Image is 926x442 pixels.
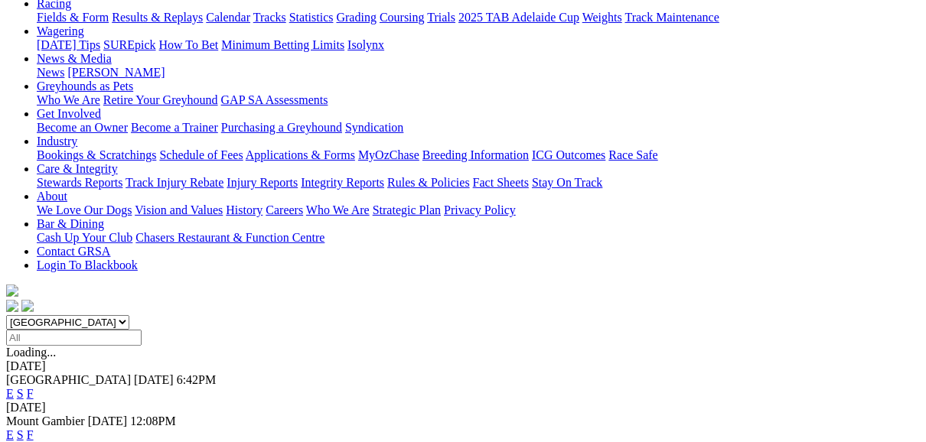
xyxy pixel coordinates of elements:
[103,93,218,106] a: Retire Your Greyhound
[37,162,118,175] a: Care & Integrity
[159,38,219,51] a: How To Bet
[221,38,344,51] a: Minimum Betting Limits
[37,38,920,52] div: Wagering
[37,176,920,190] div: Care & Integrity
[37,258,138,271] a: Login To Blackbook
[306,203,370,216] a: Who We Are
[37,52,112,65] a: News & Media
[6,300,18,312] img: facebook.svg
[37,24,84,37] a: Wagering
[625,11,719,24] a: Track Maintenance
[458,11,579,24] a: 2025 TAB Adelaide Cup
[37,135,77,148] a: Industry
[226,203,262,216] a: History
[37,231,920,245] div: Bar & Dining
[373,203,441,216] a: Strategic Plan
[6,330,142,346] input: Select date
[37,203,132,216] a: We Love Our Dogs
[131,121,218,134] a: Become a Trainer
[88,414,128,427] span: [DATE]
[27,428,34,441] a: F
[37,176,122,189] a: Stewards Reports
[134,373,174,386] span: [DATE]
[37,66,64,79] a: News
[253,11,286,24] a: Tracks
[37,190,67,203] a: About
[6,428,14,441] a: E
[6,373,131,386] span: [GEOGRAPHIC_DATA]
[6,346,56,359] span: Loading...
[159,148,243,161] a: Schedule of Fees
[37,93,100,106] a: Who We Are
[444,203,516,216] a: Privacy Policy
[37,217,104,230] a: Bar & Dining
[6,401,920,414] div: [DATE]
[37,203,920,217] div: About
[422,148,529,161] a: Breeding Information
[37,11,920,24] div: Racing
[37,93,920,107] div: Greyhounds as Pets
[608,148,657,161] a: Race Safe
[37,80,133,93] a: Greyhounds as Pets
[37,245,110,258] a: Contact GRSA
[37,148,920,162] div: Industry
[6,284,18,297] img: logo-grsa-white.png
[37,107,101,120] a: Get Involved
[582,11,622,24] a: Weights
[112,11,203,24] a: Results & Replays
[37,38,100,51] a: [DATE] Tips
[37,11,109,24] a: Fields & Form
[427,11,455,24] a: Trials
[6,414,85,427] span: Mount Gambier
[135,231,324,244] a: Chasers Restaurant & Function Centre
[6,359,920,373] div: [DATE]
[345,121,403,134] a: Syndication
[130,414,176,427] span: 12:08PM
[473,176,529,189] a: Fact Sheets
[135,203,223,216] a: Vision and Values
[21,300,34,312] img: twitter.svg
[37,148,156,161] a: Bookings & Scratchings
[67,66,165,79] a: [PERSON_NAME]
[246,148,355,161] a: Applications & Forms
[177,373,217,386] span: 6:42PM
[37,121,128,134] a: Become an Owner
[37,66,920,80] div: News & Media
[266,203,303,216] a: Careers
[6,387,14,400] a: E
[337,11,377,24] a: Grading
[103,38,155,51] a: SUREpick
[301,176,384,189] a: Integrity Reports
[380,11,425,24] a: Coursing
[387,176,470,189] a: Rules & Policies
[221,93,328,106] a: GAP SA Assessments
[17,387,24,400] a: S
[37,231,132,244] a: Cash Up Your Club
[289,11,334,24] a: Statistics
[37,121,920,135] div: Get Involved
[17,428,24,441] a: S
[27,387,34,400] a: F
[358,148,419,161] a: MyOzChase
[532,148,605,161] a: ICG Outcomes
[532,176,602,189] a: Stay On Track
[227,176,298,189] a: Injury Reports
[221,121,342,134] a: Purchasing a Greyhound
[206,11,250,24] a: Calendar
[126,176,223,189] a: Track Injury Rebate
[347,38,384,51] a: Isolynx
